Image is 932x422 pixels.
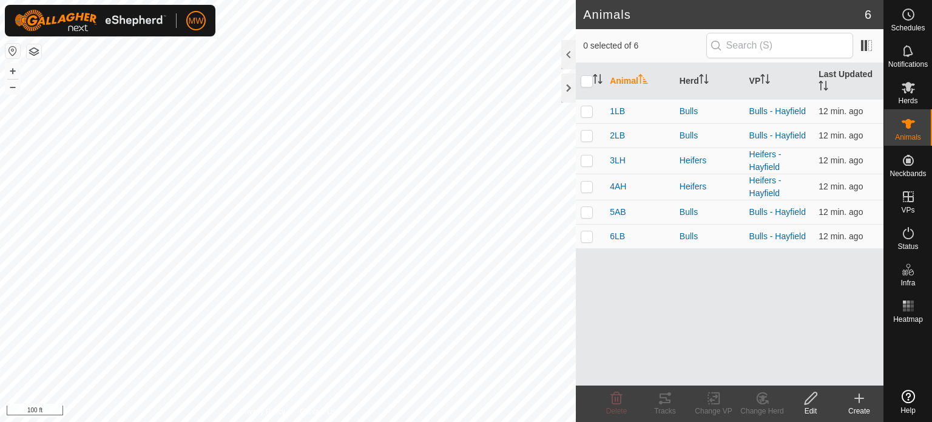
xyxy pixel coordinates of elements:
[240,406,286,417] a: Privacy Policy
[786,406,835,417] div: Edit
[749,149,782,172] a: Heifers - Hayfield
[699,76,709,86] p-sorticon: Activate to sort
[749,106,806,116] a: Bulls - Hayfield
[680,230,740,243] div: Bulls
[897,243,918,250] span: Status
[745,63,814,100] th: VP
[819,131,863,140] span: Sep 10, 2025, 9:05 PM
[300,406,336,417] a: Contact Us
[749,175,782,198] a: Heifers - Hayfield
[680,154,740,167] div: Heifers
[641,406,689,417] div: Tracks
[749,207,806,217] a: Bulls - Hayfield
[819,207,863,217] span: Sep 10, 2025, 9:05 PM
[606,407,627,415] span: Delete
[819,182,863,191] span: Sep 10, 2025, 9:05 PM
[610,180,626,193] span: 4AH
[888,61,928,68] span: Notifications
[583,7,865,22] h2: Animals
[610,230,625,243] span: 6LB
[689,406,738,417] div: Change VP
[610,129,625,142] span: 2LB
[5,80,20,94] button: –
[738,406,786,417] div: Change Herd
[610,206,626,219] span: 5AB
[819,231,863,241] span: Sep 10, 2025, 9:05 PM
[593,76,603,86] p-sorticon: Activate to sort
[583,39,706,52] span: 0 selected of 6
[891,24,925,32] span: Schedules
[895,134,921,141] span: Animals
[901,206,914,214] span: VPs
[819,83,828,92] p-sorticon: Activate to sort
[610,154,626,167] span: 3LH
[760,76,770,86] p-sorticon: Activate to sort
[638,76,648,86] p-sorticon: Activate to sort
[680,206,740,219] div: Bulls
[900,279,915,287] span: Infra
[680,105,740,118] div: Bulls
[898,97,917,104] span: Herds
[675,63,745,100] th: Herd
[680,180,740,193] div: Heifers
[814,63,883,100] th: Last Updated
[189,15,204,27] span: MW
[680,129,740,142] div: Bulls
[706,33,853,58] input: Search (S)
[900,407,916,414] span: Help
[835,406,883,417] div: Create
[865,5,871,24] span: 6
[819,155,863,165] span: Sep 10, 2025, 9:05 PM
[884,385,932,419] a: Help
[890,170,926,177] span: Neckbands
[5,44,20,58] button: Reset Map
[749,131,806,140] a: Bulls - Hayfield
[819,106,863,116] span: Sep 10, 2025, 9:05 PM
[5,64,20,78] button: +
[893,316,923,323] span: Heatmap
[610,105,625,118] span: 1LB
[15,10,166,32] img: Gallagher Logo
[27,44,41,59] button: Map Layers
[749,231,806,241] a: Bulls - Hayfield
[605,63,675,100] th: Animal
